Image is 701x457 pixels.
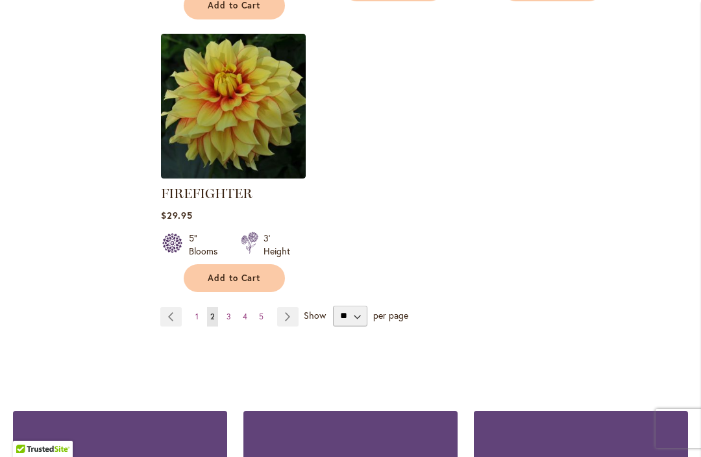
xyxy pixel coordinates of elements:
[240,307,251,327] a: 4
[161,186,252,201] a: FIREFIGHTER
[243,312,247,321] span: 4
[256,307,267,327] a: 5
[192,307,202,327] a: 1
[210,312,215,321] span: 2
[373,308,408,321] span: per page
[10,411,46,447] iframe: Launch Accessibility Center
[161,169,306,181] a: FIREFIGHTER
[259,312,264,321] span: 5
[189,232,225,258] div: 5" Blooms
[161,209,193,221] span: $29.95
[195,312,199,321] span: 1
[264,232,290,258] div: 3' Height
[223,307,234,327] a: 3
[227,312,231,321] span: 3
[161,34,306,179] img: FIREFIGHTER
[184,264,285,292] button: Add to Cart
[304,308,326,321] span: Show
[208,273,261,284] span: Add to Cart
